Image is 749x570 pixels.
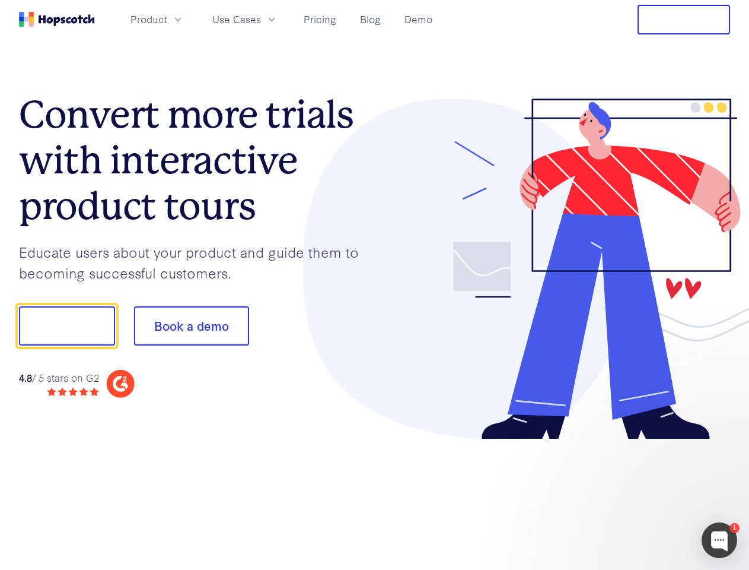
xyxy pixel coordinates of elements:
div: / 5 stars on G2 [19,370,99,385]
button: Product [123,9,191,29]
strong: 4.8 [19,370,32,384]
span: Product [130,12,167,27]
button: Free Trial [638,5,730,34]
p: Educate users about your product and guide them to becoming successful customers. [19,242,375,283]
a: Demo [400,9,437,29]
a: Home [19,12,95,27]
button: Show me! [19,306,115,346]
button: Book a demo [134,306,249,346]
a: Pricing [299,9,341,29]
div: 1 [729,523,740,533]
h1: Convert more trials with interactive product tours [19,92,375,229]
span: Use Cases [212,12,261,27]
button: Use Cases [205,9,285,29]
a: Blog [355,9,385,29]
